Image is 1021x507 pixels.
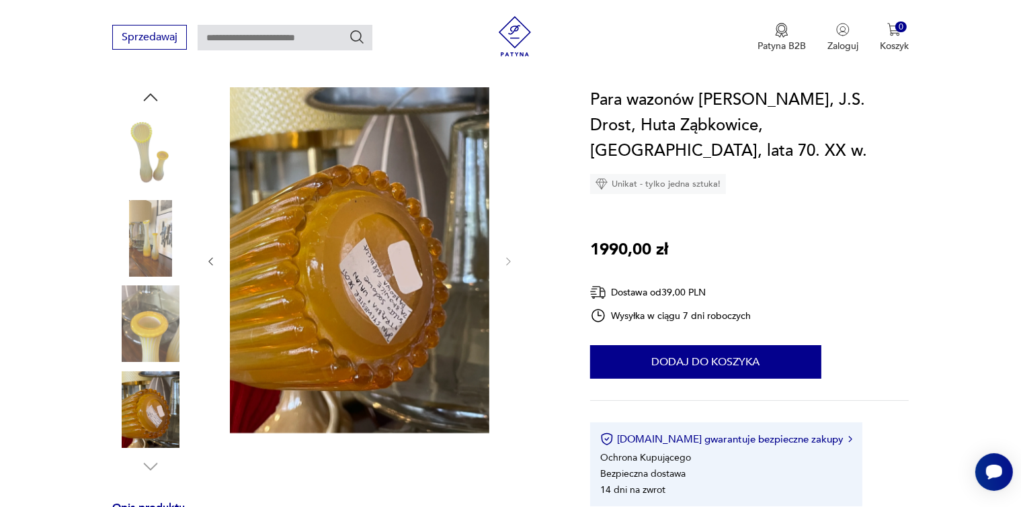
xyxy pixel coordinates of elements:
a: Ikona medaluPatyna B2B [758,23,806,52]
h1: Para wazonów [PERSON_NAME], J.S. Drost, Huta Ząbkowice, [GEOGRAPHIC_DATA], lata 70. XX w. [590,87,909,164]
button: Sprzedawaj [112,25,187,50]
p: Zaloguj [827,40,858,52]
img: Ikona medalu [775,23,788,38]
div: Dostawa od 39,00 PLN [590,284,751,301]
img: Ikona certyfikatu [600,432,614,446]
li: Bezpieczna dostawa [600,467,686,480]
img: Zdjęcie produktu Para wazonów Trąbka, J.S. Drost, Huta Ząbkowice, Polska, lata 70. XX w. [112,200,189,277]
p: Patyna B2B [758,40,806,52]
div: Wysyłka w ciągu 7 dni roboczych [590,308,751,324]
p: 1990,00 zł [590,237,668,263]
img: Zdjęcie produktu Para wazonów Trąbka, J.S. Drost, Huta Ząbkowice, Polska, lata 70. XX w. [112,371,189,448]
button: Patyna B2B [758,23,806,52]
iframe: Smartsupp widget button [975,453,1013,491]
img: Ikona koszyka [887,23,901,36]
img: Ikona diamentu [596,178,608,190]
li: 14 dni na zwrot [600,483,665,496]
img: Patyna - sklep z meblami i dekoracjami vintage [495,16,535,56]
div: Unikat - tylko jedna sztuka! [590,174,726,194]
button: 0Koszyk [880,23,909,52]
p: Koszyk [880,40,909,52]
img: Ikonka użytkownika [836,23,850,36]
img: Ikona dostawy [590,284,606,301]
img: Zdjęcie produktu Para wazonów Trąbka, J.S. Drost, Huta Ząbkowice, Polska, lata 70. XX w. [230,87,489,433]
div: 0 [895,21,907,33]
img: Zdjęcie produktu Para wazonów Trąbka, J.S. Drost, Huta Ząbkowice, Polska, lata 70. XX w. [112,285,189,362]
img: Ikona strzałki w prawo [848,436,852,443]
li: Ochrona Kupującego [600,451,691,464]
button: Szukaj [349,29,365,45]
button: Dodaj do koszyka [590,345,821,379]
button: [DOMAIN_NAME] gwarantuje bezpieczne zakupy [600,432,852,446]
a: Sprzedawaj [112,34,187,43]
button: Zaloguj [827,23,858,52]
img: Zdjęcie produktu Para wazonów Trąbka, J.S. Drost, Huta Ząbkowice, Polska, lata 70. XX w. [112,114,189,191]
